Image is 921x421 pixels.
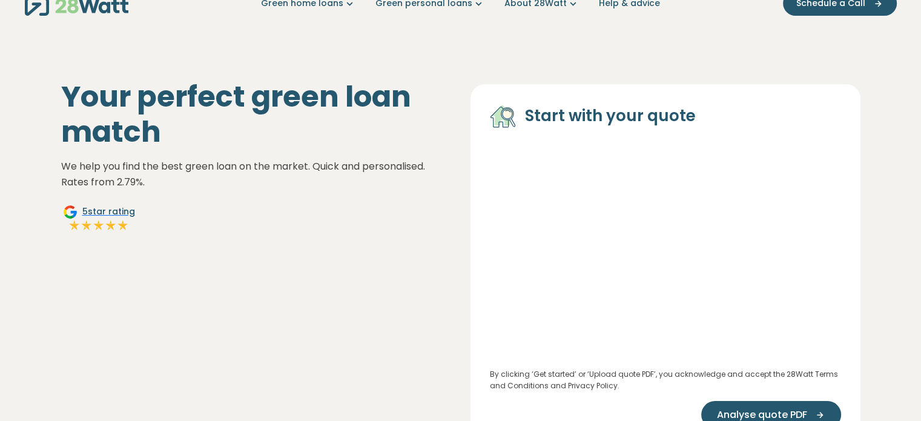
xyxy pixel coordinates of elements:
[105,219,117,231] img: Full star
[81,219,93,231] img: Full star
[525,106,696,127] h4: Start with your quote
[117,219,129,231] img: Full star
[68,219,81,231] img: Full star
[63,205,78,219] img: Google
[61,79,451,149] h1: Your perfect green loan match
[490,148,841,354] iframe: PDF Preview
[61,205,137,234] a: Google5star ratingFull starFull starFull starFull starFull star
[61,159,451,190] p: We help you find the best green loan on the market. Quick and personalised. Rates from 2.79%.
[490,368,841,391] p: By clicking ‘Get started’ or ‘Upload quote PDF’, you acknowledge and accept the 28Watt Terms and ...
[82,205,135,218] span: 5 star rating
[93,219,105,231] img: Full star
[860,363,921,421] iframe: Chat Widget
